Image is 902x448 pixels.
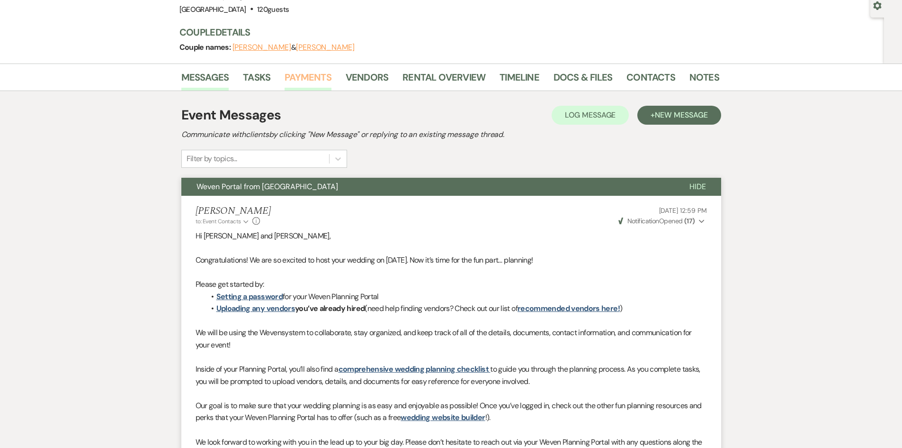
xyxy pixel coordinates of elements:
strong: ( 17 ) [684,217,695,225]
span: & [232,43,355,52]
button: Log Message [552,106,629,125]
strong: you’ve already hired [216,303,365,313]
span: Couple names: [179,42,232,52]
a: wedding planning checklist [395,364,489,374]
button: [PERSON_NAME] [232,44,291,51]
span: Congratulations! We are so excited to host your wedding on [DATE]. Now it’s time for the fun part... [196,255,533,265]
span: [DATE] 12:59 PM [659,206,707,215]
span: Our goal is to make sure that your wedding planning is as easy and enjoyable as possible! Once yo... [196,401,702,423]
span: Hi [PERSON_NAME] and [PERSON_NAME], [196,231,331,241]
button: to: Event Contacts [196,217,250,226]
button: +New Message [637,106,721,125]
span: ) [620,303,622,313]
button: [PERSON_NAME] [296,44,355,51]
span: for your Weven Planning Portal [283,292,379,302]
span: Hide [689,182,706,192]
h1: Event Messages [181,105,281,125]
button: NotificationOpened (17) [617,216,706,226]
a: Docs & Files [554,70,612,91]
h2: Communicate with clients by clicking "New Message" or replying to an existing message thread. [181,129,721,140]
button: Weven Portal from [GEOGRAPHIC_DATA] [181,178,674,196]
a: Setting a password [216,292,283,302]
a: Rental Overview [402,70,485,91]
h5: [PERSON_NAME] [196,205,271,217]
span: Opened [618,217,695,225]
a: Uploading any vendors [216,303,295,313]
a: Timeline [500,70,539,91]
a: wedding website builder [401,412,485,422]
span: Please get started by: [196,279,264,289]
span: Log Message [565,110,616,120]
span: to: Event Contacts [196,218,241,225]
a: recommended vendors here! [518,303,620,313]
span: !). [485,412,491,422]
span: Notification [627,217,659,225]
span: Weven Portal from [GEOGRAPHIC_DATA] [196,182,338,192]
span: to guide you through the planning process. As you complete tasks, you will be prompted to upload ... [196,364,700,386]
span: New Message [655,110,707,120]
div: Filter by topics... [187,153,237,165]
span: We will be using the Weven [196,328,281,338]
span: Inside of your Planning Portal, you’ll also find a [196,364,339,374]
span: [GEOGRAPHIC_DATA] [179,5,246,14]
a: Messages [181,70,229,91]
a: comprehensive [339,364,393,374]
button: Hide [674,178,721,196]
a: Payments [285,70,331,91]
span: system to collaborate, stay organized, and keep track of all of the details, documents, contact i... [196,328,692,350]
a: Contacts [626,70,675,91]
h3: Couple Details [179,26,710,39]
a: Tasks [243,70,270,91]
a: Vendors [346,70,388,91]
a: Notes [689,70,719,91]
button: Open lead details [873,0,882,9]
span: (need help finding vendors? Check out our list of [365,303,518,313]
span: 120 guests [257,5,289,14]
